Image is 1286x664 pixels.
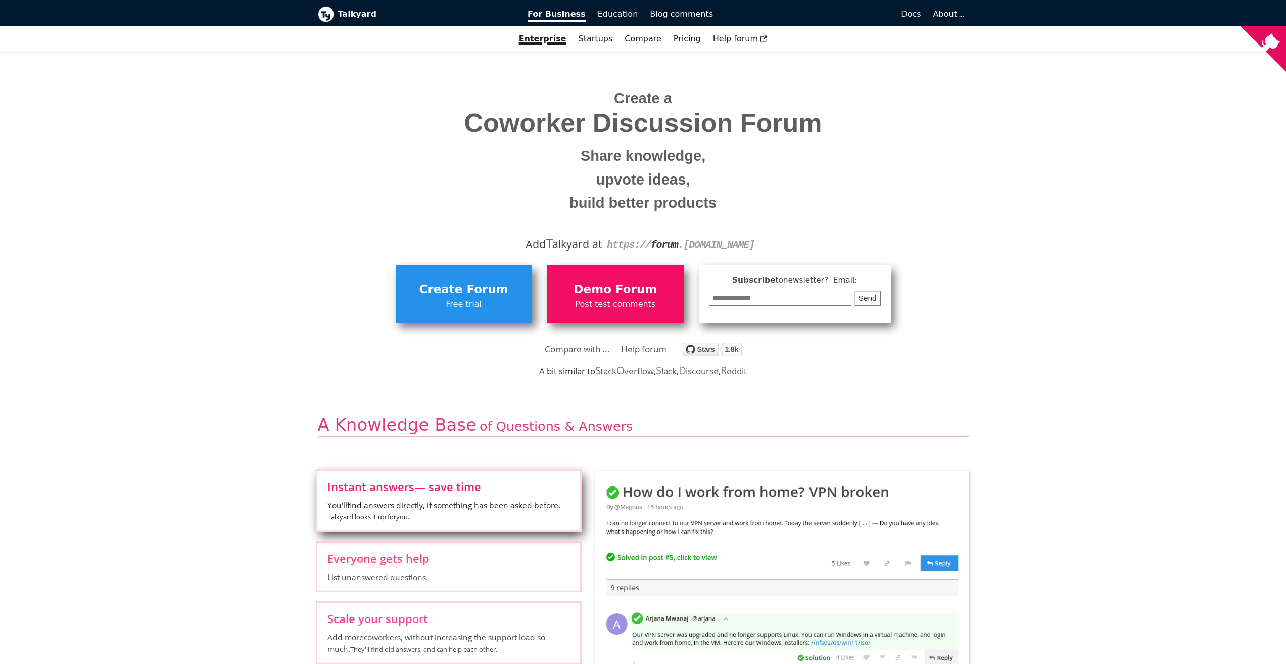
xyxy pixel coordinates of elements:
div: Add alkyard at [325,236,961,253]
img: Talkyard logo [318,6,334,22]
b: Talkyard [338,8,514,21]
span: Docs [901,9,921,19]
a: Slack [656,365,676,377]
a: Demo ForumPost test comments [547,265,684,322]
span: Free trial [401,298,527,311]
a: Create ForumFree trial [396,265,532,322]
span: of Questions & Answers [480,419,633,434]
span: Create a [614,90,672,106]
span: to newsletter ? Email: [775,276,857,285]
span: You'll find answers directly, if something has been asked before. [327,500,570,523]
span: S [595,363,601,377]
span: Help forum [713,34,768,43]
a: Compare with ... [545,342,610,357]
button: Send [854,291,881,306]
small: build better products [325,191,961,215]
a: Talkyard logoTalkyard [318,6,514,22]
a: StackOverflow [595,365,654,377]
span: Post test comments [552,298,679,311]
a: About [933,9,963,19]
a: Blog comments [644,6,719,23]
span: List unanswered questions. [327,571,570,583]
span: Everyone gets help [327,553,570,564]
strong: forum [651,239,678,251]
span: Blog comments [650,9,713,19]
small: upvote ideas, [325,168,961,192]
a: For Business [521,6,592,23]
a: Docs [719,6,927,23]
a: Compare [625,34,661,43]
small: They'll find old answers, and can help each other. [350,645,497,654]
span: Instant answers — save time [327,481,570,492]
span: Scale your support [327,613,570,624]
span: R [721,363,727,377]
span: O [616,363,625,377]
code: https:// . [DOMAIN_NAME] [607,239,754,251]
a: Help forum [621,342,666,357]
span: Demo Forum [552,280,679,299]
span: T [546,234,553,252]
a: Enterprise [513,30,573,48]
a: Pricing [668,30,707,48]
span: Create Forum [401,280,527,299]
span: Education [598,9,638,19]
a: Star debiki/talkyard on GitHub [683,344,742,359]
a: Reddit [721,365,747,377]
span: Subscribe [709,274,881,287]
span: For Business [528,9,586,22]
img: talkyard.svg [683,343,742,356]
h2: A Knowledge Base [318,414,969,437]
span: S [656,363,661,377]
a: Help forum [707,30,774,48]
span: D [679,363,686,377]
small: Talkyard looks it up for you . [327,512,409,521]
a: Discourse [679,365,719,377]
a: Startups [573,30,619,48]
small: Share knowledge, [325,144,961,168]
span: Add more coworkers , without increasing the support load so much. [327,632,570,655]
a: Education [592,6,644,23]
span: Coworker Discussion Forum [325,109,961,138]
